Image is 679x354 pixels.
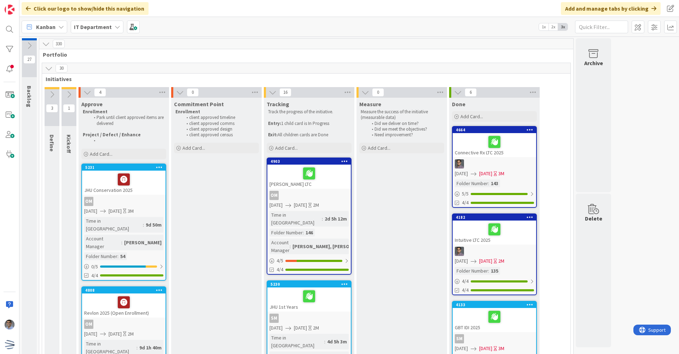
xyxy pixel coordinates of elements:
span: [DATE] [294,201,307,209]
img: AP [5,320,14,330]
span: : [322,215,323,223]
div: 4808Revlon 2025 (Open Enrollment) [82,287,166,318]
span: Commitment Point [174,101,224,108]
span: [DATE] [84,330,97,338]
span: : [290,242,291,250]
span: 4 / 4 [462,278,469,285]
span: 3 [46,104,58,113]
div: 4133 [453,302,536,308]
div: 4d 5h 3m [325,338,349,346]
strong: Exit: [268,132,278,138]
div: 4182 [453,214,536,221]
li: client approved census [182,132,258,138]
span: Kanban [36,23,56,31]
div: Folder Number [455,267,488,275]
div: 54 [118,252,127,260]
span: : [488,179,489,187]
span: Add Card... [182,145,205,151]
span: [DATE] [479,257,492,265]
span: [DATE] [479,170,492,177]
span: [DATE] [84,207,97,215]
span: Add Card... [275,145,298,151]
span: : [121,239,122,246]
span: : [117,252,118,260]
div: CS [453,247,536,256]
span: 4/4 [91,272,98,279]
span: 3x [558,23,568,30]
div: 3M [128,207,134,215]
span: [DATE] [269,324,283,332]
div: CS [453,159,536,169]
div: SM [269,314,279,323]
span: 16 [279,88,291,97]
div: Time in [GEOGRAPHIC_DATA] [269,211,322,227]
span: Define [48,135,56,152]
li: Did we meet the objectives? [368,126,443,132]
span: : [303,229,304,236]
div: 5231 [82,164,166,171]
span: [DATE] [455,257,468,265]
strong: Enrollment [175,109,200,115]
div: 4664 [453,127,536,133]
span: Portfolio [43,51,564,58]
div: Folder Number [84,252,117,260]
li: client approved design [182,126,258,132]
p: All children cards are Done [268,132,350,138]
div: 4903 [271,159,351,164]
div: 135 [489,267,500,275]
div: Account Manager [269,239,290,254]
div: Connective Rx LTC 2025 [453,133,536,157]
img: CS [455,247,464,256]
div: 5231JHU Conservation 2025 [82,164,166,195]
span: 30 [56,64,68,73]
div: 2M [313,324,319,332]
span: Approve [81,101,103,108]
span: : [324,338,325,346]
span: 6 [465,88,477,97]
div: 4133GBT IDI 2025 [453,302,536,332]
p: 1 child card is In Progress [268,121,350,126]
span: [DATE] [479,345,492,352]
div: Archive [584,59,603,67]
div: OM [269,191,279,200]
p: Measure the success of the initiative (measurable data) [361,109,443,121]
div: SM [267,314,351,323]
div: 146 [304,229,315,236]
span: 4 / 5 [277,257,283,264]
div: OM [267,191,351,200]
div: 4808 [82,287,166,293]
span: [DATE] [294,324,307,332]
span: : [143,221,144,229]
div: OM [84,197,93,206]
div: 2d 5h 12m [323,215,349,223]
div: JHU Conservation 2025 [82,171,166,195]
input: Quick Filter... [575,21,628,33]
div: 2M [313,201,319,209]
span: Tracking [267,101,289,108]
span: Add Card... [90,151,112,157]
div: OM [84,320,93,329]
span: [DATE] [269,201,283,209]
div: 5/5 [453,189,536,198]
img: Visit kanbanzone.com [5,5,14,15]
span: Add Card... [460,113,483,120]
div: GBT IDI 2025 [453,308,536,332]
li: client approved comms [182,121,258,126]
span: 4/4 [462,286,469,294]
span: Initiatives [46,75,562,82]
div: Delete [585,214,602,223]
div: Time in [GEOGRAPHIC_DATA] [84,217,143,233]
span: 1 [63,104,75,113]
strong: Project / Defect / Enhance [83,132,141,138]
img: avatar [5,339,14,349]
span: 4/4 [277,266,283,273]
div: 2M [498,257,504,265]
div: 4808 [85,288,166,293]
div: [PERSON_NAME] [122,239,163,246]
li: client approved timeline [182,115,258,120]
p: Track the progress of the initiative. [268,109,350,115]
span: 0 [187,88,199,97]
div: 5230 [271,282,351,287]
div: 4/4 [453,277,536,286]
div: 4664 [456,127,536,132]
